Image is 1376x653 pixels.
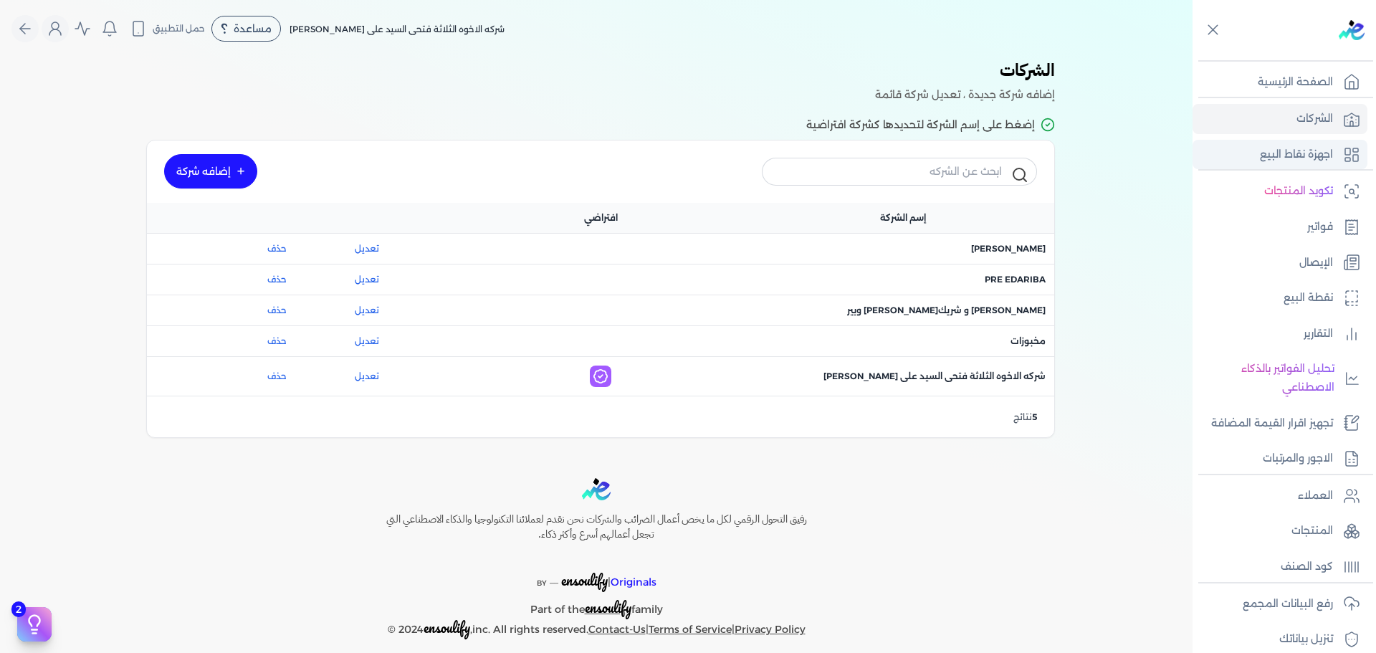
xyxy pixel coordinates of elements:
[588,623,646,636] a: Contact-Us
[1193,104,1367,134] a: الشركات
[424,616,470,639] span: ensoulify
[310,335,424,348] a: تعديل
[138,116,1055,135] p: إضغط على إسم الشركة لتحديدها كشركة افتراضية
[355,512,837,543] h6: رفيق التحول الرقمي لكل ما يخص أعمال الضرائب والشركات نحن نقدم لعملائنا التكنولوجيا والذكاء الاصطن...
[1193,589,1367,619] a: رفع البيانات المجمع
[1260,146,1333,164] p: اجهزة نقاط البيع
[173,370,287,383] button: حذف
[1193,176,1367,206] a: تكويد المنتجات
[1193,552,1367,582] a: كود الصنف
[355,619,837,639] p: © 2024 ,inc. All rights reserved. | |
[290,24,505,34] span: شركه الاخوه الثلاثة فتحى السيد على [PERSON_NAME]
[971,242,1046,255] span: [PERSON_NAME]
[762,158,1037,185] input: ابحث عن الشركه
[310,273,424,286] a: تعديل
[1299,254,1333,272] p: الإيصال
[1193,409,1367,439] a: تجهيز اقرار القيمة المضافة
[847,304,1046,317] span: [PERSON_NAME] و شريك[PERSON_NAME] ويير
[1307,218,1333,237] p: فواتير
[1193,481,1367,511] a: العملاء
[585,596,631,619] span: ensoulify
[1298,487,1333,505] p: العملاء
[1032,411,1037,422] span: 5
[1193,248,1367,278] a: الإيصال
[1284,289,1333,308] p: نقطة البيع
[310,304,424,317] a: تعديل
[164,154,257,189] a: إضافه شركة
[310,370,424,383] a: تعديل
[11,601,26,617] span: 2
[355,593,837,619] p: Part of the family
[1264,182,1333,201] p: تكويد المنتجات
[1013,408,1037,426] p: نتائج
[1200,360,1334,396] p: تحليل الفواتير بالذكاء الاصطناعي
[585,603,631,616] a: ensoulify
[310,242,424,255] a: تعديل
[1304,325,1333,343] p: التقارير
[1263,449,1333,468] p: الاجور والمرتبات
[211,16,281,42] div: مساعدة
[1193,516,1367,546] a: المنتجات
[1279,630,1333,649] p: تنزيل بياناتك
[1193,354,1367,402] a: تحليل الفواتير بالذكاء الاصطناعي
[611,576,656,588] span: Originals
[880,211,926,224] span: إسم الشركة
[173,335,287,348] button: حذف
[1193,140,1367,170] a: اجهزة نقاط البيع
[153,22,205,35] span: حمل التطبيق
[173,304,287,317] button: حذف
[1258,73,1333,92] p: الصفحة الرئيسية
[1193,444,1367,474] a: الاجور والمرتبات
[735,623,806,636] a: Privacy Policy
[1291,522,1333,540] p: المنتجات
[1193,319,1367,349] a: التقارير
[1010,335,1046,348] span: مخبوزات
[234,24,272,34] span: مساعدة
[126,16,209,41] button: حمل التطبيق
[550,575,558,584] sup: __
[1339,20,1365,40] img: logo
[1193,212,1367,242] a: فواتير
[173,242,287,255] button: حذف
[1193,283,1367,313] a: نقطة البيع
[561,569,608,591] span: ensoulify
[823,370,1046,383] span: شركه الاخوه الثلاثة فتحى السيد على [PERSON_NAME]
[1296,110,1333,128] p: الشركات
[584,211,618,224] span: افتراضي
[138,57,1055,86] h3: الشركات
[1281,558,1333,576] p: كود الصنف
[1243,595,1333,614] p: رفع البيانات المجمع
[138,86,1055,105] p: إضافه شركة جديدة ، تعديل شركة قائمة
[1211,414,1333,433] p: تجهيز اقرار القيمة المضافة
[582,478,611,500] img: logo
[17,607,52,642] button: 2
[537,578,547,588] span: BY
[355,554,837,593] p: |
[649,623,732,636] a: Terms of Service
[173,273,287,286] button: حذف
[1193,67,1367,97] a: الصفحة الرئيسية
[985,273,1046,286] span: Pre eDariba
